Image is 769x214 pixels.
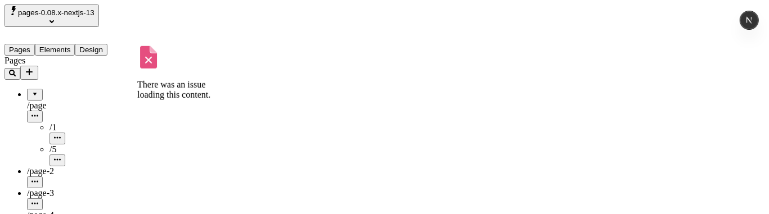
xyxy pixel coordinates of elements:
p: Cookie Test Route [5,9,164,19]
button: Elements [35,44,75,56]
span: /page [27,101,47,110]
span: /5 [50,144,56,154]
span: /1 [50,122,56,132]
button: Pages [5,44,35,56]
button: Add new [20,66,38,80]
button: Design [75,44,107,56]
button: Select site [5,4,99,27]
p: There was an issue loading this content. [137,80,222,100]
span: /page-3 [27,188,54,198]
div: Pages [5,56,140,66]
span: pages-0.08.x-nextjs-13 [18,8,95,17]
span: /page-2 [27,166,54,176]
